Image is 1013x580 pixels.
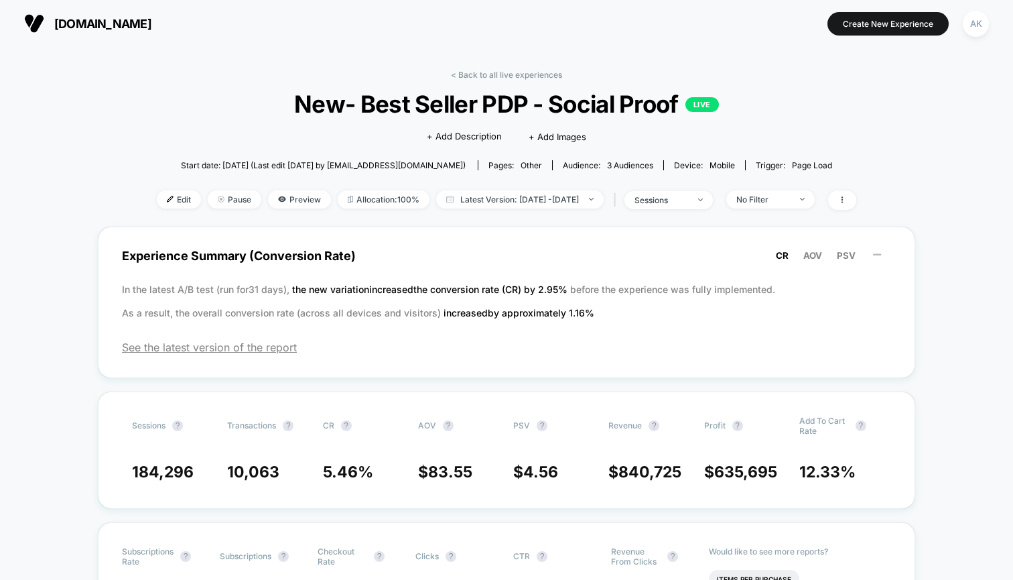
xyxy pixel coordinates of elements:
span: Page Load [792,160,832,170]
span: Latest Version: [DATE] - [DATE] [436,190,604,209]
img: end [800,198,805,200]
span: Start date: [DATE] (Last edit [DATE] by [EMAIL_ADDRESS][DOMAIN_NAME]) [181,160,466,170]
span: PSV [513,420,530,430]
span: Transactions [227,420,276,430]
div: Pages: [488,160,542,170]
button: Create New Experience [827,12,949,36]
button: AK [959,10,993,38]
div: Trigger: [756,160,832,170]
span: + Add Images [529,131,586,142]
span: PSV [837,250,856,261]
span: the new variation increased the conversion rate (CR) by 2.95 % [292,284,570,295]
button: ? [446,551,456,562]
button: ? [732,420,743,431]
span: Revenue [608,420,642,430]
span: Checkout Rate [318,546,367,567]
button: PSV [833,249,860,262]
img: edit [167,196,174,202]
button: CR [772,249,793,262]
span: Edit [157,190,201,209]
span: mobile [710,160,735,170]
span: increased by approximately 1.16 % [444,307,594,318]
a: < Back to all live experiences [451,70,562,80]
span: Experience Summary (Conversion Rate) [122,241,891,271]
span: Revenue From Clicks [611,546,661,567]
button: ? [341,420,352,431]
span: CTR [513,551,530,561]
span: See the latest version of the report [122,341,891,354]
span: $ [513,463,558,481]
img: Visually logo [24,13,44,34]
span: 3 Audiences [607,160,653,170]
span: Preview [268,190,331,209]
span: other [521,160,542,170]
span: | [610,190,624,210]
button: ? [374,551,385,562]
p: LIVE [685,97,719,112]
span: CR [776,250,789,261]
span: Profit [704,420,726,430]
span: 12.33 % [799,463,856,481]
span: 5.46 % [323,463,373,481]
img: rebalance [348,196,353,203]
span: AOV [418,420,436,430]
span: 83.55 [428,463,472,481]
span: Subscriptions Rate [122,546,174,567]
span: CR [323,420,334,430]
div: Audience: [563,160,653,170]
span: AOV [803,250,822,261]
button: ? [537,551,547,562]
span: $ [704,463,777,481]
span: [DOMAIN_NAME] [54,17,151,31]
span: 635,695 [714,463,777,481]
img: calendar [446,196,454,202]
div: No Filter [736,194,790,205]
span: Pause [208,190,261,209]
span: Subscriptions [220,551,271,561]
img: end [698,198,703,201]
button: [DOMAIN_NAME] [20,13,155,34]
img: end [589,198,594,200]
button: ? [443,420,454,431]
span: $ [418,463,472,481]
div: AK [963,11,989,37]
div: sessions [634,195,688,205]
span: 840,725 [618,463,681,481]
button: ? [283,420,293,431]
button: ? [278,551,289,562]
span: + Add Description [427,130,502,143]
span: Allocation: 100% [338,190,429,209]
span: Clicks [415,551,439,561]
button: ? [537,420,547,431]
button: AOV [799,249,826,262]
span: Device: [663,160,745,170]
span: New- Best Seller PDP - Social Proof [192,90,821,118]
button: ? [180,551,191,562]
button: ? [649,420,659,431]
button: ? [667,551,678,562]
span: 10,063 [227,463,279,481]
span: 184,296 [132,463,194,481]
p: In the latest A/B test (run for 31 days), before the experience was fully implemented. As a resul... [122,278,891,325]
span: Add To Cart Rate [799,416,849,436]
button: ? [172,420,183,431]
img: end [218,196,224,202]
button: ? [856,420,866,431]
span: $ [608,463,681,481]
p: Would like to see more reports? [709,546,891,557]
span: Sessions [132,420,165,430]
span: 4.56 [523,463,558,481]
